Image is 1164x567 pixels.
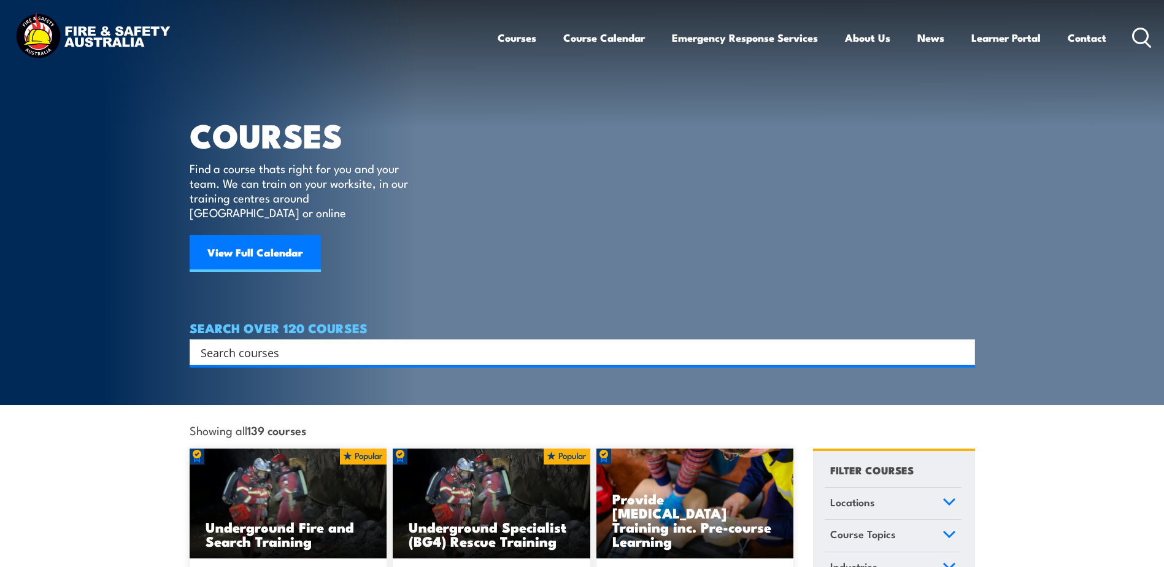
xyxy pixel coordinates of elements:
span: Locations [830,494,875,511]
span: Course Topics [830,526,896,542]
p: Find a course thats right for you and your team. We can train on your worksite, in our training c... [190,161,414,220]
a: About Us [845,21,890,54]
a: Underground Fire and Search Training [190,449,387,559]
h4: SEARCH OVER 120 COURSES [190,321,975,334]
form: Search form [203,344,950,361]
img: Underground mine rescue [393,449,590,559]
a: News [917,21,944,54]
a: Learner Portal [971,21,1041,54]
button: Search magnifier button [954,344,971,361]
strong: 139 courses [247,422,306,438]
img: Low Voltage Rescue and Provide CPR [596,449,794,559]
h3: Provide [MEDICAL_DATA] Training inc. Pre-course Learning [612,492,778,548]
a: Locations [825,488,962,520]
a: Courses [498,21,536,54]
span: Showing all [190,423,306,436]
a: Underground Specialist (BG4) Rescue Training [393,449,590,559]
h3: Underground Specialist (BG4) Rescue Training [409,520,574,548]
h1: COURSES [190,120,426,149]
a: Course Calendar [563,21,645,54]
a: Emergency Response Services [672,21,818,54]
a: View Full Calendar [190,235,321,272]
a: Course Topics [825,520,962,552]
h3: Underground Fire and Search Training [206,520,371,548]
img: Underground mine rescue [190,449,387,559]
input: Search input [201,343,948,361]
a: Provide [MEDICAL_DATA] Training inc. Pre-course Learning [596,449,794,559]
a: Contact [1068,21,1106,54]
h4: FILTER COURSES [830,461,914,478]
